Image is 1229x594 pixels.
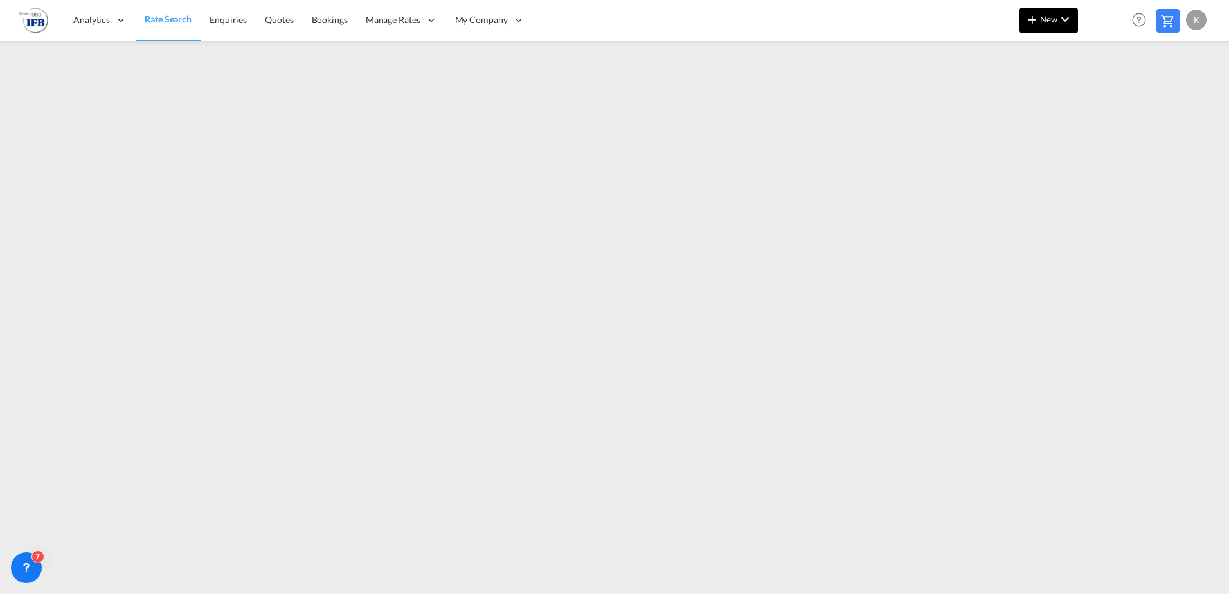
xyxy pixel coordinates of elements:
md-icon: icon-plus 400-fg [1025,12,1040,27]
span: Rate Search [145,14,192,24]
span: Analytics [73,14,110,26]
div: K [1186,10,1207,30]
span: Quotes [265,14,293,25]
div: Help [1128,9,1156,32]
img: b4b53bb0256b11ee9ca18b7abc72fd7f.png [19,6,48,35]
span: My Company [455,14,508,26]
span: Help [1128,9,1150,31]
button: icon-plus 400-fgNewicon-chevron-down [1019,8,1078,33]
span: Bookings [312,14,348,25]
span: Enquiries [210,14,247,25]
span: Manage Rates [366,14,420,26]
span: New [1025,14,1073,24]
md-icon: icon-chevron-down [1057,12,1073,27]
